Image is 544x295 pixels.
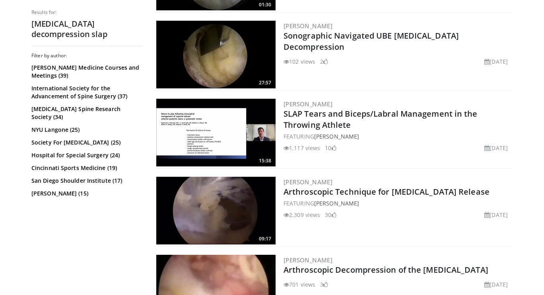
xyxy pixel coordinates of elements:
a: [PERSON_NAME] Medicine Courses and Meetings (39) [31,64,141,80]
li: [DATE] [484,211,508,219]
span: 09:17 [256,235,274,242]
span: 01:30 [256,1,274,8]
a: Sonographic Navigated UBE [MEDICAL_DATA] Decompression [284,30,459,52]
li: 102 views [284,57,315,66]
li: 1,117 views [284,144,320,152]
a: Cincinnati Sports Medicine (19) [31,164,141,172]
li: [DATE] [484,144,508,152]
a: SLAP Tears and Biceps/Labral Management in the Throwing Athlete [284,108,478,130]
a: 15:38 [156,99,276,166]
img: a2e69baa-0b3b-448f-b160-ee1eebc323c3.300x170_q85_crop-smart_upscale.jpg [156,21,276,88]
a: San Diego Shoulder Institute (17) [31,177,141,185]
a: [PERSON_NAME] [284,22,332,30]
a: [PERSON_NAME] (15) [31,190,141,197]
a: [PERSON_NAME] [284,178,332,186]
li: 701 views [284,280,315,289]
a: Arthroscopic Technique for [MEDICAL_DATA] Release [284,186,490,197]
span: 27:57 [256,79,274,86]
span: 15:38 [256,157,274,164]
li: 2,309 views [284,211,320,219]
a: [PERSON_NAME] [314,133,359,140]
a: 09:17 [156,177,276,244]
p: Results for: [31,9,143,16]
div: FEATURING [284,199,511,207]
li: [DATE] [484,280,508,289]
li: 10 [325,144,336,152]
a: International Society for the Advancement of Spine Surgery (37) [31,84,141,100]
a: [PERSON_NAME] [284,100,332,108]
a: Hospital for Special Surgery (24) [31,151,141,159]
a: Arthroscopic Decompression of the [MEDICAL_DATA] [284,264,488,275]
a: NYU Langone (25) [31,126,141,134]
div: FEATURING [284,132,511,141]
a: [MEDICAL_DATA] Spine Research Society (34) [31,105,141,121]
li: [DATE] [484,57,508,66]
h3: Filter by author: [31,53,143,59]
img: 769449f9-1501-4b0f-a1f5-b190308c95bc.300x170_q85_crop-smart_upscale.jpg [156,99,276,166]
a: 27:57 [156,21,276,88]
h2: [MEDICAL_DATA] decompression slap [31,19,143,39]
li: 30 [325,211,336,219]
a: Society For [MEDICAL_DATA] (25) [31,139,141,147]
img: 040c4573-e67e-4cc4-9b6e-ea4b88e17246.300x170_q85_crop-smart_upscale.jpg [156,177,276,244]
a: [PERSON_NAME] [284,256,332,264]
li: 3 [320,280,328,289]
li: 2 [320,57,328,66]
a: [PERSON_NAME] [314,199,359,207]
